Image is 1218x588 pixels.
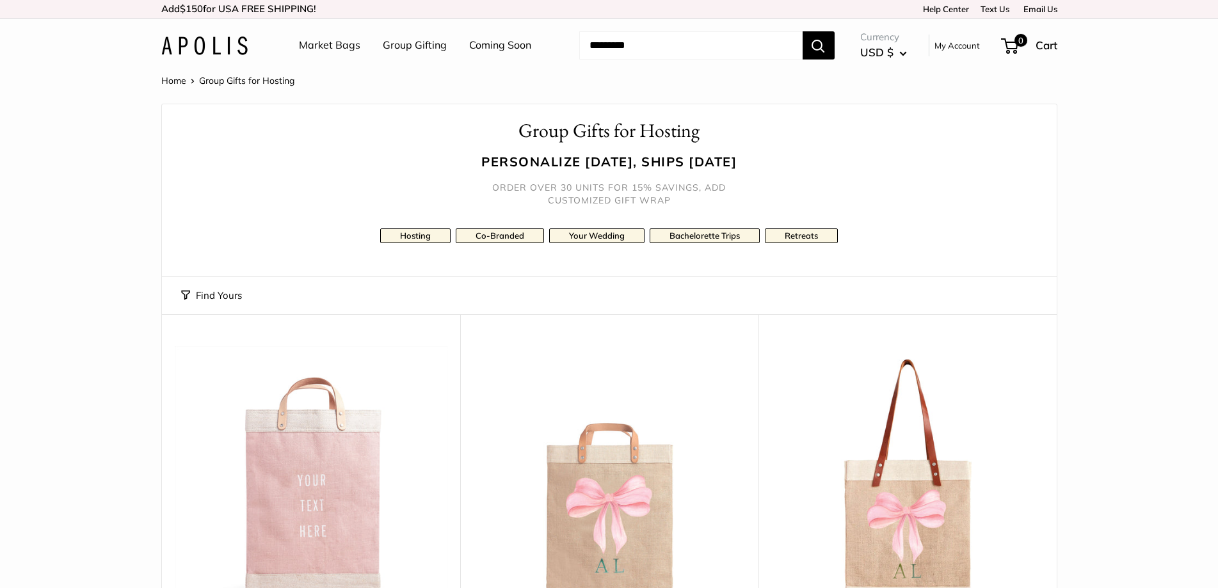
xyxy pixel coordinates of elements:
span: Group Gifts for Hosting [199,75,294,86]
a: Email Us [1019,4,1057,14]
img: Apolis [161,36,248,55]
a: Group Gifting [383,36,447,55]
a: Retreats [765,228,838,243]
span: Currency [860,28,907,46]
a: Help Center [918,4,969,14]
a: Coming Soon [469,36,531,55]
h1: Group Gifts for Hosting [181,117,1038,145]
a: Bachelorette Trips [650,228,760,243]
nav: Breadcrumb [161,72,294,89]
button: Search [803,31,835,60]
a: Home [161,75,186,86]
h5: Order over 30 units for 15% savings, add customized gift wrap [481,181,737,207]
h3: Personalize [DATE], ships [DATE] [181,152,1038,171]
button: Find Yours [181,287,242,305]
span: USD $ [860,45,893,59]
a: 0 Cart [1002,35,1057,56]
span: 0 [1014,34,1027,47]
a: Market Bags [299,36,360,55]
a: Text Us [981,4,1009,14]
input: Search... [579,31,803,60]
button: USD $ [860,42,907,63]
a: Your Wedding [549,228,645,243]
a: My Account [934,38,980,53]
span: $150 [180,3,203,15]
a: Hosting [380,228,451,243]
span: Cart [1036,38,1057,52]
a: Co-Branded [456,228,544,243]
